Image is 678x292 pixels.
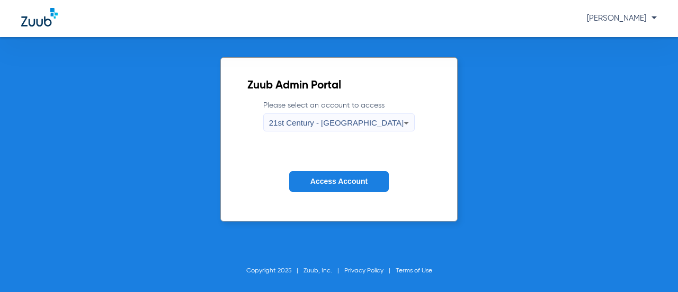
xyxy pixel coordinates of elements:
[246,266,304,276] li: Copyright 2025
[289,171,389,192] button: Access Account
[396,268,432,274] a: Terms of Use
[269,118,404,127] span: 21st Century - [GEOGRAPHIC_DATA]
[304,266,344,276] li: Zuub, Inc.
[587,14,657,22] span: [PERSON_NAME]
[344,268,383,274] a: Privacy Policy
[21,8,58,26] img: Zuub Logo
[310,177,368,185] span: Access Account
[247,81,431,91] h2: Zuub Admin Portal
[263,100,415,131] label: Please select an account to access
